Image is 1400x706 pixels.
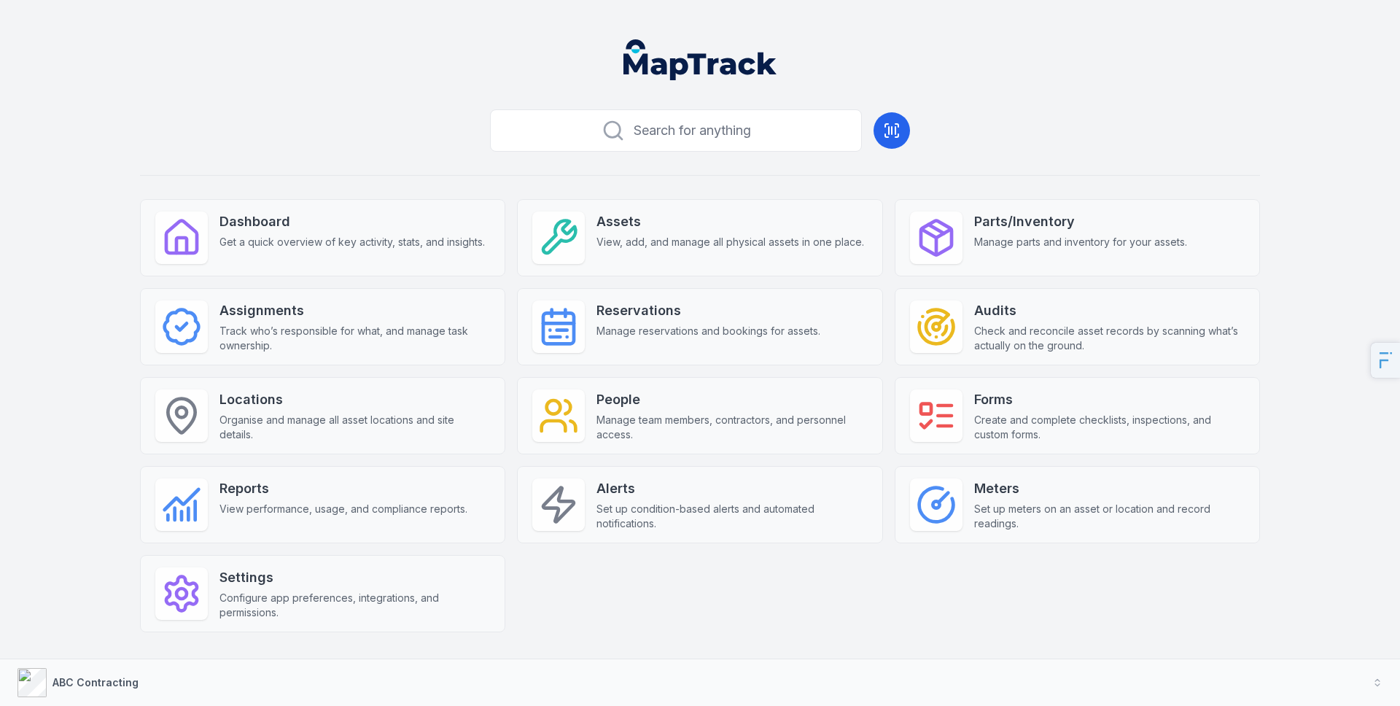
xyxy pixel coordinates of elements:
strong: Reservations [596,300,820,321]
a: AuditsCheck and reconcile asset records by scanning what’s actually on the ground. [895,288,1260,365]
span: Set up condition-based alerts and automated notifications. [596,502,867,531]
span: Check and reconcile asset records by scanning what’s actually on the ground. [974,324,1245,353]
strong: People [596,389,867,410]
button: Search for anything [490,109,862,152]
strong: Audits [974,300,1245,321]
span: View performance, usage, and compliance reports. [219,502,467,516]
span: View, add, and manage all physical assets in one place. [596,235,864,249]
strong: Parts/Inventory [974,212,1187,232]
strong: Meters [974,478,1245,499]
a: ReportsView performance, usage, and compliance reports. [140,466,505,543]
strong: Dashboard [219,212,485,232]
span: Get a quick overview of key activity, stats, and insights. [219,235,485,249]
a: LocationsOrganise and manage all asset locations and site details. [140,377,505,454]
span: Organise and manage all asset locations and site details. [219,413,490,442]
span: Manage reservations and bookings for assets. [596,324,820,338]
a: FormsCreate and complete checklists, inspections, and custom forms. [895,377,1260,454]
span: Search for anything [634,120,751,141]
nav: Global [600,39,800,80]
span: Set up meters on an asset or location and record readings. [974,502,1245,531]
a: PeopleManage team members, contractors, and personnel access. [517,377,882,454]
a: SettingsConfigure app preferences, integrations, and permissions. [140,555,505,632]
span: Configure app preferences, integrations, and permissions. [219,591,490,620]
a: MetersSet up meters on an asset or location and record readings. [895,466,1260,543]
span: Manage parts and inventory for your assets. [974,235,1187,249]
a: AssignmentsTrack who’s responsible for what, and manage task ownership. [140,288,505,365]
strong: Alerts [596,478,867,499]
span: Track who’s responsible for what, and manage task ownership. [219,324,490,353]
strong: Assets [596,212,864,232]
a: DashboardGet a quick overview of key activity, stats, and insights. [140,199,505,276]
strong: Assignments [219,300,490,321]
strong: ABC Contracting [52,676,139,688]
span: Manage team members, contractors, and personnel access. [596,413,867,442]
a: Parts/InventoryManage parts and inventory for your assets. [895,199,1260,276]
strong: Settings [219,567,490,588]
a: AssetsView, add, and manage all physical assets in one place. [517,199,882,276]
a: AlertsSet up condition-based alerts and automated notifications. [517,466,882,543]
a: ReservationsManage reservations and bookings for assets. [517,288,882,365]
strong: Reports [219,478,467,499]
span: Create and complete checklists, inspections, and custom forms. [974,413,1245,442]
strong: Forms [974,389,1245,410]
strong: Locations [219,389,490,410]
